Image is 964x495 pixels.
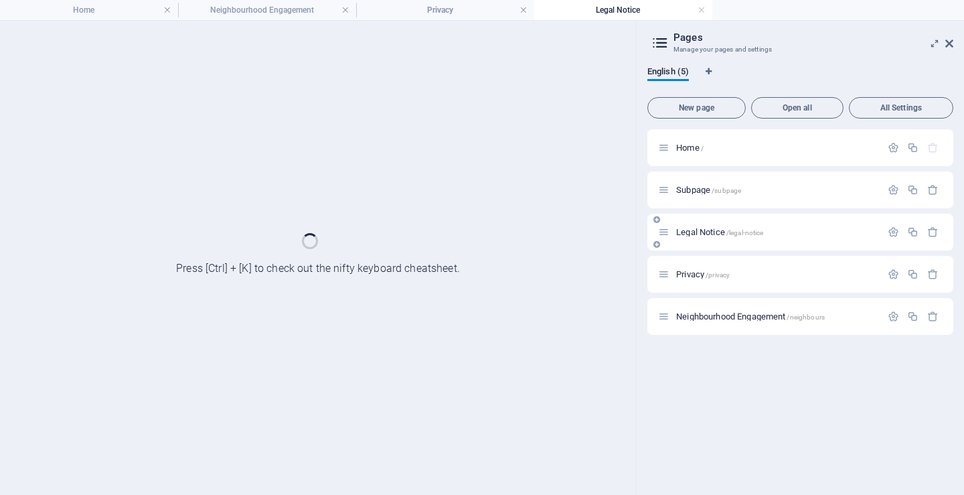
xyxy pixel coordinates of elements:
[672,228,881,236] div: Legal Notice/legal-notice
[647,64,689,82] span: English (5)
[907,311,918,322] div: Duplicate
[907,184,918,196] div: Duplicate
[927,142,939,153] div: The startpage cannot be deleted
[672,186,881,194] div: Subpage/subpage
[757,104,837,112] span: Open all
[534,3,712,17] h4: Legal Notice
[712,187,741,194] span: /subpage
[907,226,918,238] div: Duplicate
[888,142,899,153] div: Settings
[907,269,918,280] div: Duplicate
[888,226,899,238] div: Settings
[676,143,704,153] span: Click to open page
[927,184,939,196] div: Remove
[676,227,763,237] span: Legal Notice
[178,3,356,17] h4: Neighbourhood Engagement
[888,184,899,196] div: Settings
[676,269,730,279] span: Click to open page
[726,229,764,236] span: /legal-notice
[672,270,881,279] div: Privacy/privacy
[927,311,939,322] div: Remove
[888,269,899,280] div: Settings
[647,66,953,92] div: Language Tabs
[676,311,825,322] span: Click to open page
[673,31,953,44] h2: Pages
[676,185,741,195] span: Click to open page
[787,313,825,321] span: /neighbours
[673,44,927,56] h3: Manage your pages and settings
[672,312,881,321] div: Neighbourhood Engagement/neighbours
[706,271,730,279] span: /privacy
[653,104,740,112] span: New page
[907,142,918,153] div: Duplicate
[888,311,899,322] div: Settings
[647,97,746,119] button: New page
[672,143,881,152] div: Home/
[701,145,704,152] span: /
[751,97,843,119] button: Open all
[927,269,939,280] div: Remove
[855,104,947,112] span: All Settings
[927,226,939,238] div: Remove
[849,97,953,119] button: All Settings
[356,3,534,17] h4: Privacy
